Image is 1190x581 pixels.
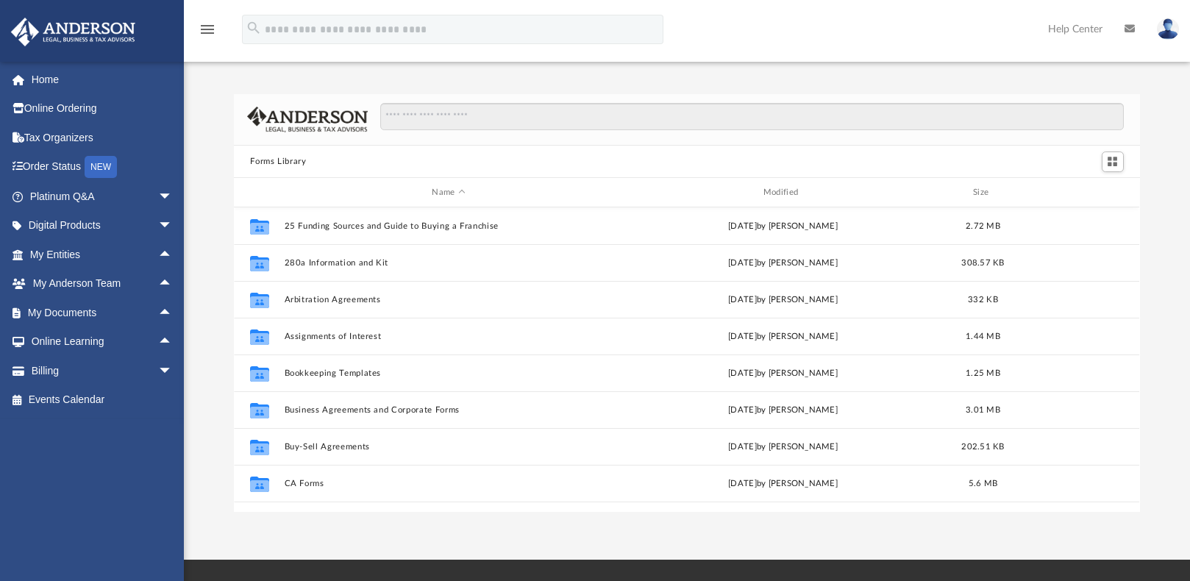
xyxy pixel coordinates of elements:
div: Name [284,186,613,199]
i: menu [199,21,216,38]
div: [DATE] by [PERSON_NAME] [619,293,947,307]
span: arrow_drop_up [158,298,188,328]
input: Search files and folders [380,103,1124,131]
button: Arbitration Agreements [285,295,613,304]
button: 25 Funding Sources and Guide to Buying a Franchise [285,221,613,231]
button: Buy-Sell Agreements [285,442,613,452]
button: Bookkeeping Templates [285,368,613,378]
i: search [246,20,262,36]
button: Switch to Grid View [1102,152,1124,172]
div: [DATE] by [PERSON_NAME] [619,257,947,270]
span: arrow_drop_down [158,356,188,386]
span: arrow_drop_up [158,240,188,270]
div: Size [954,186,1013,199]
span: arrow_drop_up [158,269,188,299]
span: arrow_drop_down [158,182,188,212]
span: 3.01 MB [966,406,1000,414]
div: [DATE] by [PERSON_NAME] [619,220,947,233]
div: [DATE] by [PERSON_NAME] [619,477,947,491]
span: 2.72 MB [966,222,1000,230]
a: Billingarrow_drop_down [10,356,195,385]
a: Home [10,65,195,94]
button: 280a Information and Kit [285,258,613,268]
a: My Anderson Teamarrow_drop_up [10,269,188,299]
button: CA Forms [285,479,613,488]
a: Tax Organizers [10,123,195,152]
a: My Entitiesarrow_drop_up [10,240,195,269]
a: Digital Productsarrow_drop_down [10,211,195,240]
div: [DATE] by [PERSON_NAME] [619,404,947,417]
a: Online Ordering [10,94,195,124]
span: 308.57 KB [962,259,1005,267]
span: 1.44 MB [966,332,1000,341]
a: menu [199,28,216,38]
a: My Documentsarrow_drop_up [10,298,188,327]
div: id [1019,186,1122,199]
div: id [241,186,277,199]
button: Assignments of Interest [285,332,613,341]
span: 332 KB [969,296,999,304]
span: arrow_drop_up [158,327,188,357]
a: Online Learningarrow_drop_up [10,327,188,357]
img: User Pic [1157,18,1179,40]
div: [DATE] by [PERSON_NAME] [619,367,947,380]
img: Anderson Advisors Platinum Portal [7,18,140,46]
a: Events Calendar [10,385,195,415]
button: Business Agreements and Corporate Forms [285,405,613,415]
div: Modified [619,186,947,199]
span: 5.6 MB [969,480,998,488]
button: Forms Library [250,155,306,168]
div: [DATE] by [PERSON_NAME] [619,441,947,454]
a: Order StatusNEW [10,152,195,182]
span: 1.25 MB [966,369,1000,377]
div: [DATE] by [PERSON_NAME] [619,330,947,343]
a: Platinum Q&Aarrow_drop_down [10,182,195,211]
span: 202.51 KB [962,443,1005,451]
span: arrow_drop_down [158,211,188,241]
div: grid [234,207,1139,512]
div: NEW [85,156,117,178]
